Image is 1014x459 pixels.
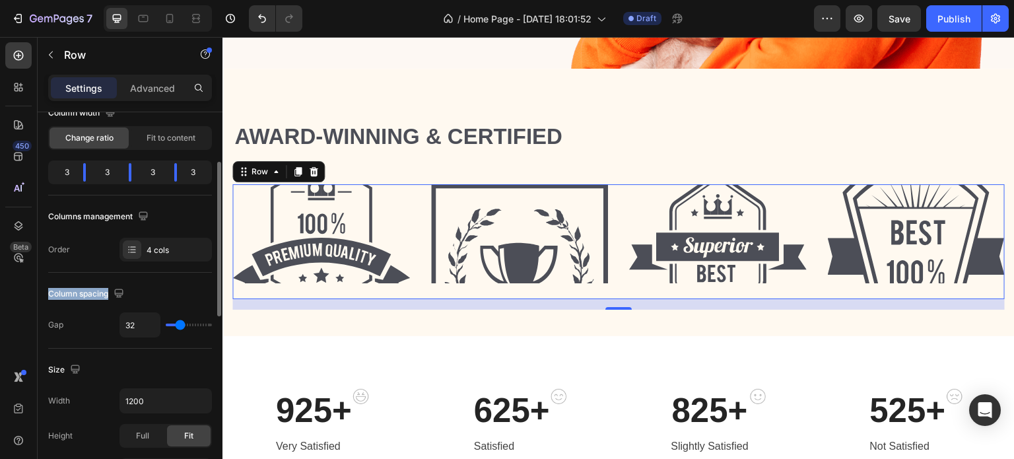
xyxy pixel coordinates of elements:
[13,141,32,151] div: 450
[222,37,1014,459] iframe: Design area
[51,163,73,182] div: 3
[249,5,302,32] div: Undo/Redo
[187,163,209,182] div: 3
[48,208,151,226] div: Columns management
[527,352,543,367] img: Alt Image
[5,5,98,32] button: 7
[86,11,92,26] p: 7
[64,47,176,63] p: Row
[53,402,129,417] p: Very Satisfied
[65,132,114,144] span: Change ratio
[252,353,327,394] p: 625+
[407,147,584,246] img: 432750572815254551-770fea2c-9b02-4fac-b10c-7fcba3d3cb5a.svg
[252,402,327,417] p: Satisfied
[457,12,461,26] span: /
[184,430,193,442] span: Fit
[53,353,129,394] p: 925+
[448,353,525,394] p: 825+
[648,402,724,417] p: Not Satisfied
[48,361,83,379] div: Size
[136,430,149,442] span: Full
[877,5,921,32] button: Save
[48,430,73,442] div: Height
[10,242,32,252] div: Beta
[48,395,70,407] div: Width
[130,352,146,367] img: Alt Image
[130,81,175,95] p: Advanced
[120,313,160,337] input: Auto
[147,132,195,144] span: Fit to content
[65,81,102,95] p: Settings
[648,353,724,394] p: 525+
[605,147,783,246] img: 432750572815254551-0c37dab4-da7a-47de-9f12-0ff108cf8952.svg
[969,394,1001,426] div: Open Intercom Messenger
[48,244,70,256] div: Order
[26,129,48,141] div: Row
[937,12,970,26] div: Publish
[142,163,164,182] div: 3
[48,285,127,303] div: Column spacing
[48,319,63,331] div: Gap
[889,13,910,24] span: Save
[328,352,344,367] img: Alt Image
[636,13,656,24] span: Draft
[48,104,118,122] div: Column width
[96,163,118,182] div: 3
[120,389,211,413] input: Auto
[147,244,209,256] div: 4 cols
[463,12,591,26] span: Home Page - [DATE] 18:01:52
[448,402,525,417] p: Slightly Satisfied
[724,352,740,367] img: Alt Image
[926,5,982,32] button: Publish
